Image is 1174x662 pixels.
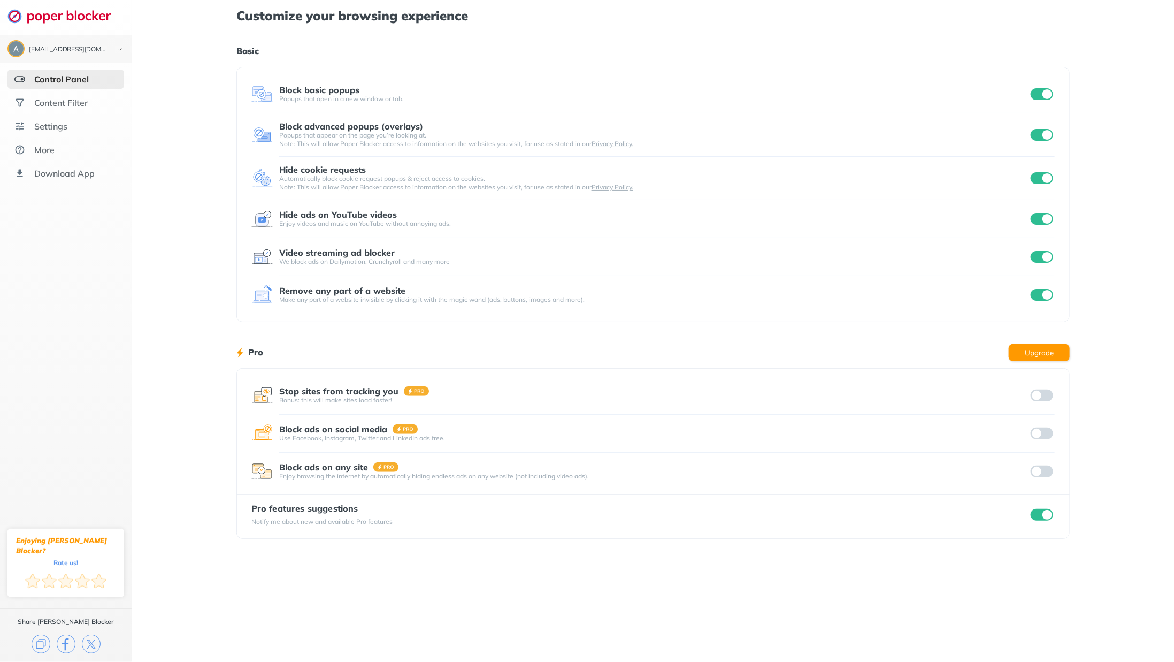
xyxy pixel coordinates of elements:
div: Settings [34,121,67,132]
h1: Pro [248,345,263,359]
div: Block advanced popups (overlays) [279,121,423,131]
div: More [34,144,55,155]
h1: Customize your browsing experience [236,9,1070,22]
img: lighting bolt [236,346,243,359]
div: Pro features suggestions [251,504,393,513]
img: download-app.svg [14,168,25,179]
h1: Basic [236,44,1070,58]
img: pro-badge.svg [373,462,399,472]
img: feature icon [251,83,273,105]
img: x.svg [82,635,101,653]
div: Enjoy browsing the internet by automatically hiding endless ads on any website (not including vid... [279,472,1029,481]
div: Hide ads on YouTube videos [279,210,397,219]
div: We block ads on Dailymotion, Crunchyroll and many more [279,257,1029,266]
a: Privacy Policy. [592,183,633,191]
div: Control Panel [34,74,89,85]
div: Enjoying [PERSON_NAME] Blocker? [16,536,116,556]
img: logo-webpage.svg [7,9,122,24]
img: features-selected.svg [14,74,25,85]
div: Download App [34,168,95,179]
img: feature icon [251,168,273,189]
div: Enjoy videos and music on YouTube without annoying ads. [279,219,1029,228]
img: feature icon [251,208,273,230]
div: Remove any part of a website [279,286,405,295]
div: Automatically block cookie request popups & reject access to cookies. Note: This will allow Poper... [279,174,1029,192]
div: Use Facebook, Instagram, Twitter and LinkedIn ads free. [279,434,1029,443]
div: Stop sites from tracking you [279,386,398,396]
img: feature icon [251,124,273,146]
img: chevron-bottom-black.svg [113,44,126,55]
div: Bonus: this will make sites load faster! [279,396,1029,405]
div: Share [PERSON_NAME] Blocker [18,618,114,626]
img: about.svg [14,144,25,155]
div: Popups that appear on the page you’re looking at. Note: This will allow Poper Blocker access to i... [279,131,1029,148]
img: feature icon [251,461,273,482]
div: andrewkaelin@gmail.com [29,46,108,54]
img: facebook.svg [57,635,75,653]
img: feature icon [251,246,273,268]
img: ACg8ocI4ZQsikvBZd90KtW8qCNZDkTbWo9fp9KW8qcoO066vuc-nnQ=s96-c [9,41,24,56]
img: pro-badge.svg [393,424,418,434]
div: Block ads on any site [279,462,368,472]
button: Upgrade [1009,344,1070,361]
img: feature icon [251,284,273,306]
img: social.svg [14,97,25,108]
div: Popups that open in a new window or tab. [279,95,1029,103]
div: Block basic popups [279,85,359,95]
img: feature icon [251,423,273,444]
img: pro-badge.svg [404,386,429,396]
div: Video streaming ad blocker [279,248,395,257]
div: Make any part of a website invisible by clicking it with the magic wand (ads, buttons, images and... [279,295,1029,304]
div: Hide cookie requests [279,165,366,174]
div: Block ads on social media [279,424,387,434]
img: copy.svg [32,635,50,653]
div: Notify me about new and available Pro features [251,518,393,526]
div: Content Filter [34,97,88,108]
img: settings.svg [14,121,25,132]
a: Privacy Policy. [592,140,633,148]
div: Rate us! [53,560,78,565]
img: feature icon [251,385,273,406]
